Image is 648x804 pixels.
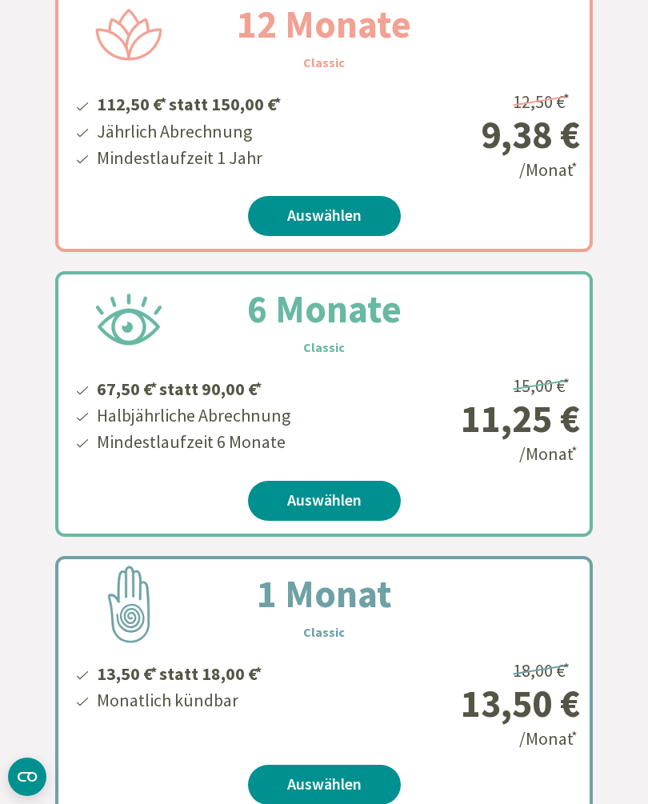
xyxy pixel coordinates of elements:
[94,118,283,145] li: Jährlich Abrechnung
[388,399,580,438] div: 11,25 €
[8,758,46,796] button: CMP-Widget öffnen
[513,374,572,397] span: 15,00 €
[388,85,580,183] div: /Monat
[248,196,401,236] a: Auswählen
[94,373,290,402] li: 67,50 € statt 90,00 €
[94,658,264,687] li: 13,50 € statt 18,00 €
[303,622,345,642] h3: Classic
[209,280,440,338] h2: 6 Monate
[513,659,572,682] span: 18,00 €
[94,145,283,171] li: Mindestlaufzeit 1 Jahr
[303,53,345,72] h3: Classic
[218,565,430,622] h2: 1 Monat
[94,429,290,455] li: Mindestlaufzeit 6 Monate
[94,402,290,429] li: Halbjährliche Abrechnung
[303,338,345,357] h3: Classic
[248,481,401,521] a: Auswählen
[388,370,580,468] div: /Monat
[513,90,572,113] span: 12,50 €
[94,88,283,118] li: 112,50 € statt 150,00 €
[388,654,580,753] div: /Monat
[388,684,580,722] div: 13,50 €
[94,687,264,714] li: Monatlich kündbar
[388,115,580,154] div: 9,38 €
